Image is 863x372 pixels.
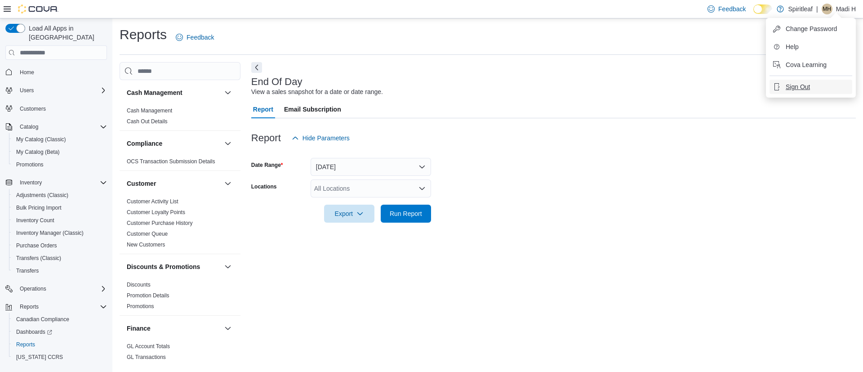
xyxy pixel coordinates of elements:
[13,147,107,157] span: My Catalog (Beta)
[16,301,107,312] span: Reports
[13,265,107,276] span: Transfers
[390,209,422,218] span: Run Report
[16,177,45,188] button: Inventory
[16,103,107,114] span: Customers
[127,88,182,97] h3: Cash Management
[20,285,46,292] span: Operations
[13,215,107,226] span: Inventory Count
[9,227,111,239] button: Inventory Manager (Classic)
[13,228,87,238] a: Inventory Manager (Classic)
[172,28,218,46] a: Feedback
[18,4,58,13] img: Cova
[13,215,58,226] a: Inventory Count
[127,343,170,350] span: GL Account Totals
[786,42,799,51] span: Help
[16,316,69,323] span: Canadian Compliance
[13,265,42,276] a: Transfers
[16,136,66,143] span: My Catalog (Classic)
[222,178,233,189] button: Customer
[13,253,65,264] a: Transfers (Classic)
[836,4,856,14] p: Madi H
[2,65,111,78] button: Home
[13,159,107,170] span: Promotions
[9,189,111,202] button: Adjustments (Classic)
[9,338,111,351] button: Reports
[770,80,852,94] button: Sign Out
[786,60,827,69] span: Cova Learning
[16,242,57,249] span: Purchase Orders
[187,33,214,42] span: Feedback
[16,217,54,224] span: Inventory Count
[120,26,167,44] h1: Reports
[16,283,107,294] span: Operations
[251,62,262,73] button: Next
[20,123,38,130] span: Catalog
[251,133,281,143] h3: Report
[16,229,84,237] span: Inventory Manager (Classic)
[822,4,832,14] div: Madi H
[16,148,60,156] span: My Catalog (Beta)
[251,76,302,87] h3: End Of Day
[16,161,44,168] span: Promotions
[2,300,111,313] button: Reports
[13,190,107,201] span: Adjustments (Classic)
[786,24,837,33] span: Change Password
[222,261,233,272] button: Discounts & Promotions
[127,107,172,114] span: Cash Management
[127,324,221,333] button: Finance
[251,183,277,190] label: Locations
[302,134,350,143] span: Hide Parameters
[222,323,233,334] button: Finance
[718,4,746,13] span: Feedback
[20,87,34,94] span: Users
[2,121,111,133] button: Catalog
[13,134,70,145] a: My Catalog (Classic)
[127,139,162,148] h3: Compliance
[16,328,52,336] span: Dashboards
[127,220,193,226] a: Customer Purchase History
[222,138,233,149] button: Compliance
[9,202,111,214] button: Bulk Pricing Import
[120,341,240,366] div: Finance
[16,85,107,96] span: Users
[329,205,369,223] span: Export
[770,40,852,54] button: Help
[311,158,431,176] button: [DATE]
[9,252,111,264] button: Transfers (Classic)
[16,177,107,188] span: Inventory
[20,69,34,76] span: Home
[324,205,374,223] button: Export
[127,292,169,299] a: Promotion Details
[13,202,107,213] span: Bulk Pricing Import
[16,255,61,262] span: Transfers (Classic)
[13,202,65,213] a: Bulk Pricing Import
[127,262,200,271] h3: Discounts & Promotions
[127,303,154,309] a: Promotions
[770,58,852,72] button: Cova Learning
[9,214,111,227] button: Inventory Count
[13,240,107,251] span: Purchase Orders
[251,161,283,169] label: Date Range
[16,267,39,274] span: Transfers
[753,4,772,14] input: Dark Mode
[9,313,111,326] button: Canadian Compliance
[16,354,63,361] span: [US_STATE] CCRS
[418,185,426,192] button: Open list of options
[16,121,107,132] span: Catalog
[9,351,111,363] button: [US_STATE] CCRS
[2,84,111,97] button: Users
[13,240,61,251] a: Purchase Orders
[816,4,818,14] p: |
[13,327,56,337] a: Dashboards
[16,67,38,78] a: Home
[127,198,178,205] a: Customer Activity List
[16,341,35,348] span: Reports
[284,100,341,118] span: Email Subscription
[13,147,63,157] a: My Catalog (Beta)
[127,242,165,248] a: New Customers
[127,209,185,216] span: Customer Loyalty Points
[20,303,39,310] span: Reports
